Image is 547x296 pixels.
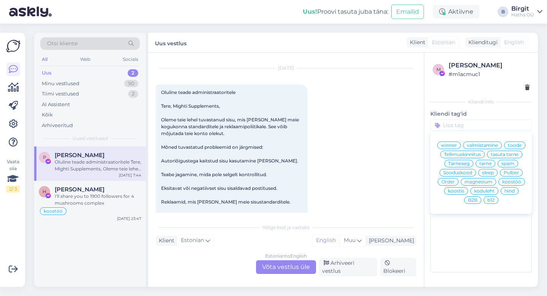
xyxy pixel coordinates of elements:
[448,189,464,193] span: koostis
[43,154,46,160] span: P
[504,170,519,175] span: Pulber
[42,80,79,88] div: Minu vestlused
[79,54,92,64] div: Web
[433,5,479,19] div: Aktiivne
[42,111,53,119] div: Kõik
[441,180,455,184] span: Order
[474,189,495,193] span: koduleht
[479,161,492,166] span: tarne
[312,235,340,246] div: English
[465,180,492,184] span: magnesium
[128,90,138,98] div: 2
[491,152,519,157] span: tasuta tarne
[40,54,49,64] div: All
[449,61,530,70] div: [PERSON_NAME]
[6,39,21,53] img: Askly Logo
[511,6,542,18] a: BirgitHatha OÜ
[502,180,521,184] span: koostöö
[128,69,138,77] div: 2
[504,189,515,193] span: hind
[73,135,108,142] span: Uued vestlused
[121,54,140,64] div: Socials
[124,80,138,88] div: 90
[407,38,425,46] div: Klient
[468,198,477,202] span: B2B
[156,224,416,231] div: Valige keel ja vastake
[444,152,481,157] span: Tellimuskinnitus
[303,7,388,16] div: Proovi tasuta juba täna:
[430,110,532,118] p: Kliendi tag'id
[482,170,494,175] span: sleep
[498,6,508,17] div: B
[467,143,498,148] span: valmistamine
[380,258,416,276] div: Blokeeri
[487,198,495,202] span: b12
[366,237,414,245] div: [PERSON_NAME]
[430,119,532,131] input: Lisa tag
[156,237,174,245] div: Klient
[55,159,141,172] div: Oluline teade administraatoritele Tere, Mighti Supplements, Oleme teie lehel tuvastanud sisu, mis...
[55,186,104,193] span: Heino Skovgaard
[319,258,377,276] div: Arhiveeri vestlus
[511,12,534,18] div: Hatha OÜ
[47,40,77,48] span: Otsi kliente
[55,152,104,159] span: Paola Rossi
[256,260,316,274] div: Võta vestlus üle
[42,101,70,108] div: AI Assistent
[436,67,441,72] span: m
[42,90,79,98] div: Tiimi vestlused
[511,6,534,12] div: Birgit
[448,161,470,166] span: Tarneaeg
[443,170,472,175] span: Sooduskood
[449,70,530,78] div: # m1acmuc1
[42,69,52,77] div: Uus
[504,38,524,46] span: English
[156,65,416,72] div: [DATE]
[6,158,20,193] div: Vaata siia
[155,37,187,48] label: Uus vestlus
[344,237,356,243] span: Muu
[181,236,204,245] span: Estonian
[265,253,307,259] div: Estonian to English
[42,122,73,129] div: Arhiveeritud
[55,193,141,207] div: I'll share you to 1900 followers for 4 mushrooms complex
[508,143,522,148] span: toode
[501,161,514,166] span: spam
[117,216,141,221] div: [DATE] 23:47
[430,99,532,105] div: Kliendi info
[432,38,455,46] span: Estonian
[391,5,424,19] button: Emailid
[303,8,317,15] b: Uus!
[6,186,20,193] div: 2 / 3
[44,209,63,213] span: koostöö
[465,38,498,46] div: Klienditugi
[43,189,46,194] span: H
[441,143,457,148] span: winner
[119,172,141,178] div: [DATE] 7:44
